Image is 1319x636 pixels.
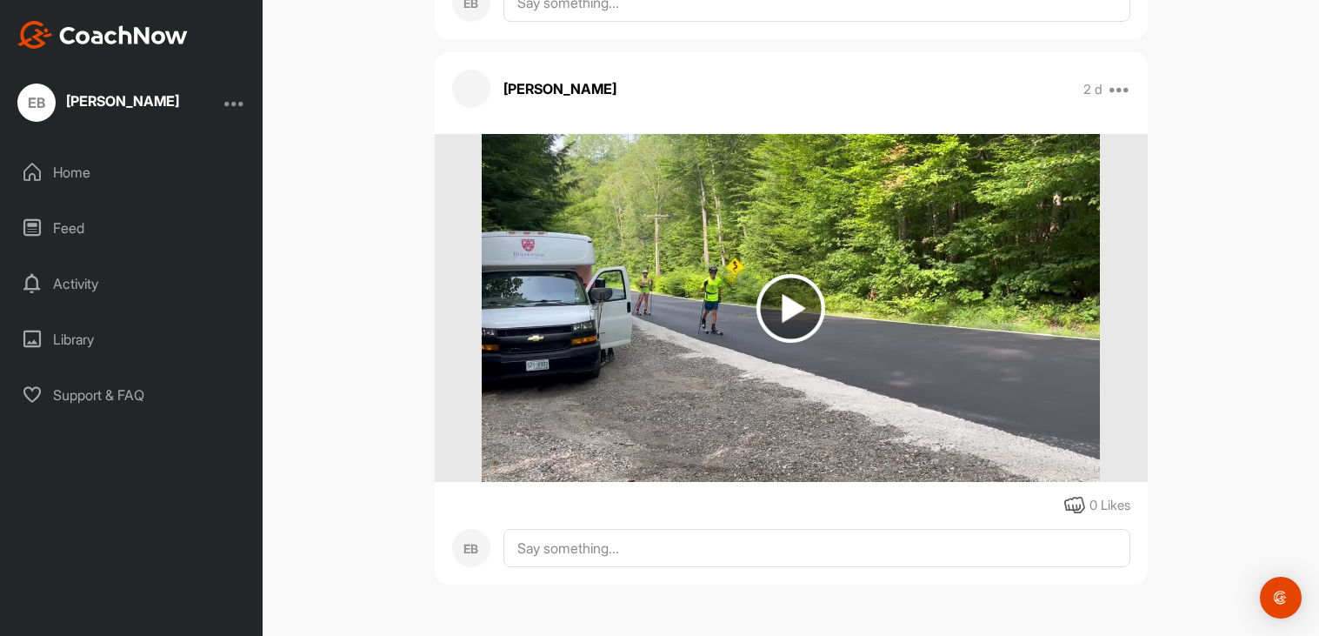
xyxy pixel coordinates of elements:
img: play [756,274,825,343]
div: EB [452,529,490,567]
div: Home [10,151,255,194]
img: media [482,134,1100,482]
div: EB [17,84,56,122]
div: Library [10,318,255,361]
div: Open Intercom Messenger [1260,577,1302,619]
div: Feed [10,206,255,250]
img: CoachNow [17,21,188,49]
p: [PERSON_NAME] [503,78,616,99]
div: Support & FAQ [10,373,255,417]
div: 0 Likes [1089,496,1130,516]
p: 2 d [1083,81,1102,98]
div: [PERSON_NAME] [66,94,179,108]
div: Activity [10,262,255,305]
